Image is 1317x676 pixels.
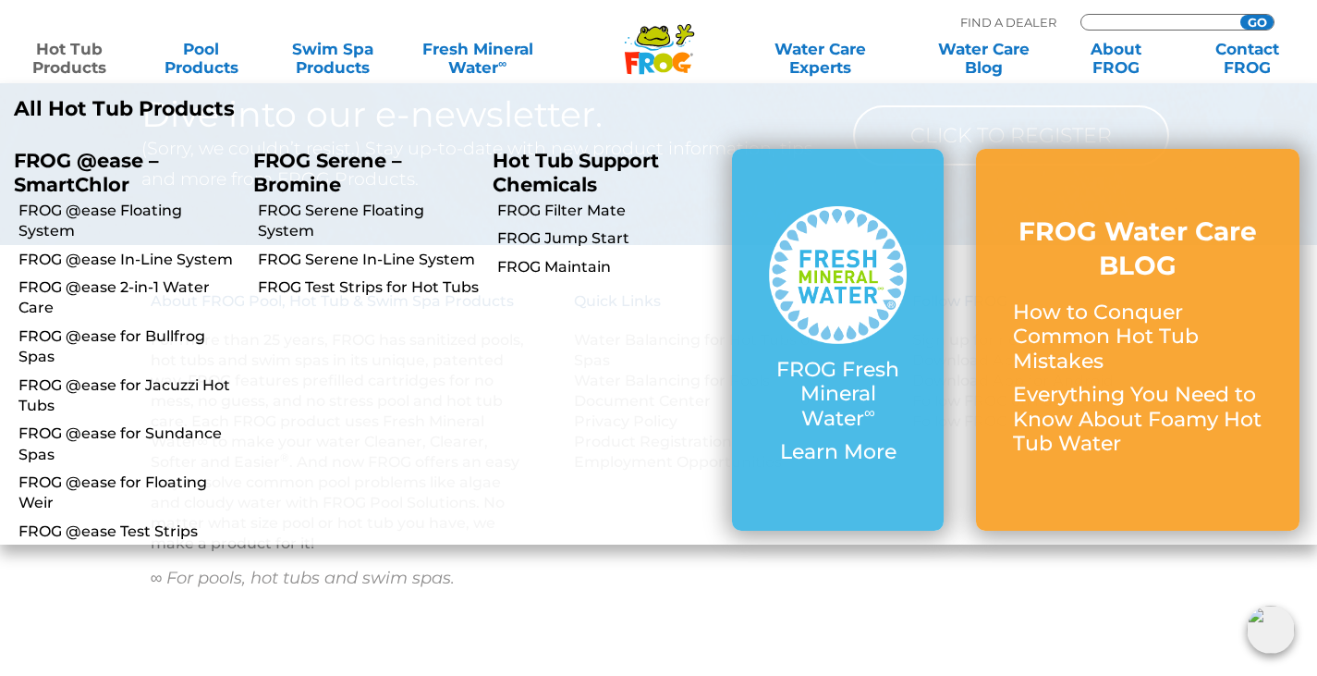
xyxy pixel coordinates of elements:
a: FROG @ease Test Strips [18,522,239,542]
a: All Hot Tub Products [14,97,645,121]
a: FROG Jump Start [497,228,718,249]
img: openIcon [1247,606,1295,654]
a: FROG Test Strips for Hot Tubs [258,277,479,298]
a: FROG @ease Floating System [18,201,239,242]
a: ContactFROG [1196,40,1299,77]
a: Fresh MineralWater∞ [413,40,542,77]
a: Swim SpaProducts [282,40,384,77]
a: FROG @ease for Jacuzzi Hot Tubs [18,375,239,417]
a: Water CareExperts [738,40,904,77]
p: How to Conquer Common Hot Tub Mistakes [1013,301,1262,374]
sup: ∞ [498,56,506,70]
input: GO [1240,15,1274,30]
a: FROG @ease for Floating Weir [18,473,239,514]
p: FROG Serene – Bromine [253,149,465,195]
p: Everything You Need to Know About Foamy Hot Tub Water [1013,383,1262,456]
p: FROG @ease – SmartChlor [14,149,226,195]
p: Find A Dealer [960,14,1056,31]
p: FROG Fresh Mineral Water [769,358,907,431]
a: FROG Maintain [497,257,718,277]
a: FROG @ease 2-in-1 Water Care [18,277,239,319]
a: Water CareBlog [933,40,1035,77]
a: FROG Filter Mate [497,201,718,221]
a: AboutFROG [1065,40,1167,77]
a: PoolProducts [150,40,252,77]
p: Learn More [769,440,907,464]
p: Hot Tub Support Chemicals [493,149,704,195]
input: Zip Code Form [1095,15,1220,31]
a: FROG Fresh Mineral Water∞ Learn More [769,206,907,474]
a: FROG @ease In-Line System [18,250,239,270]
a: Hot TubProducts [18,40,121,77]
em: ∞ For pools, hot tubs and swim spas. [151,568,456,588]
a: FROG Serene Floating System [258,201,479,242]
a: FROG Water Care BLOG How to Conquer Common Hot Tub Mistakes Everything You Need to Know About Foa... [1013,215,1262,465]
a: FROG @ease for Bullfrog Spas [18,326,239,368]
a: FROG @ease for Sundance Spas [18,424,239,465]
sup: ∞ [864,403,875,422]
a: FROG Serene In-Line System [258,250,479,270]
h3: FROG Water Care BLOG [1013,215,1262,282]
